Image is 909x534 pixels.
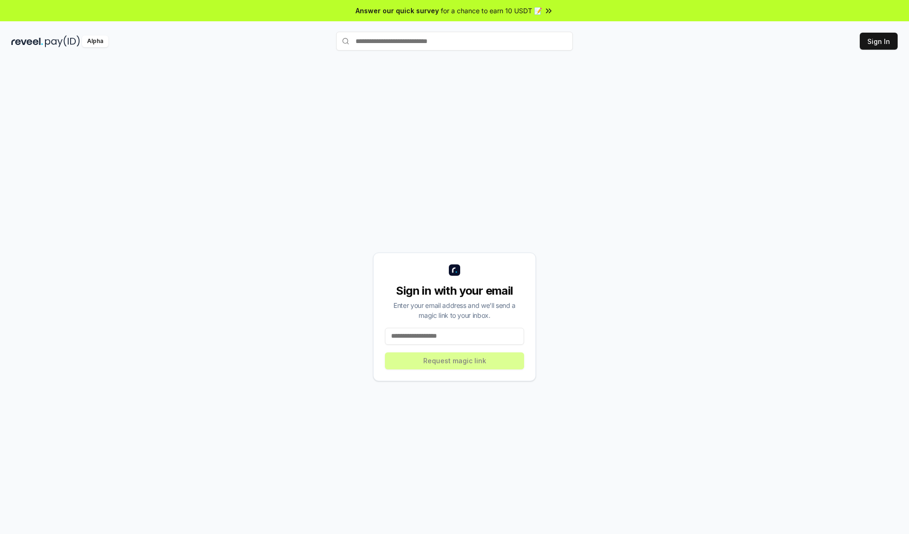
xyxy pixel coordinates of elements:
img: pay_id [45,35,80,47]
button: Sign In [860,33,898,50]
div: Alpha [82,35,108,47]
div: Enter your email address and we’ll send a magic link to your inbox. [385,300,524,320]
img: reveel_dark [11,35,43,47]
img: logo_small [449,264,460,276]
span: Answer our quick survey [356,6,439,16]
div: Sign in with your email [385,283,524,298]
span: for a chance to earn 10 USDT 📝 [441,6,542,16]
